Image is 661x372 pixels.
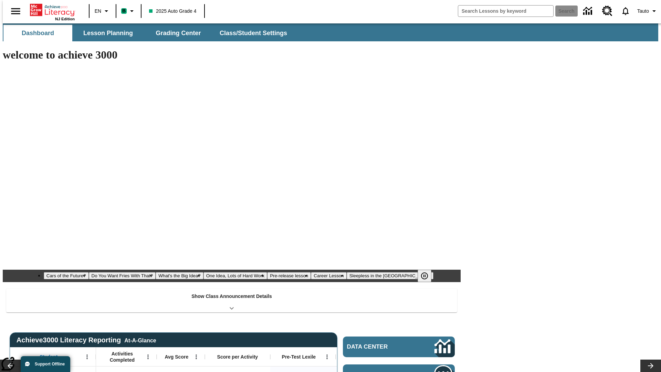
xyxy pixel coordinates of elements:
button: Slide 2 Do You Want Fries With That? [89,272,156,279]
div: SubNavbar [3,25,293,41]
button: Open Menu [82,352,92,362]
input: search field [458,6,553,17]
button: Pause [418,270,431,282]
button: Slide 4 One Idea, Lots of Hard Work [203,272,267,279]
button: Boost Class color is mint green. Change class color [118,5,139,17]
a: Resource Center, Will open in new tab [598,2,617,20]
span: Data Center [347,343,411,350]
span: Class/Student Settings [220,29,287,37]
button: Class/Student Settings [214,25,293,41]
button: Slide 7 Sleepless in the Animal Kingdom [347,272,434,279]
span: Achieve3000 Literacy Reporting [17,336,156,344]
div: Show Class Announcement Details [6,289,457,312]
span: Activities Completed [99,351,145,363]
span: Support Offline [35,362,65,366]
button: Lesson carousel, Next [640,360,661,372]
span: Grading Center [156,29,201,37]
span: Score per Activity [217,354,258,360]
button: Slide 6 Career Lesson [311,272,346,279]
button: Profile/Settings [634,5,661,17]
a: Data Center [579,2,598,21]
button: Language: EN, Select a language [92,5,114,17]
button: Open Menu [191,352,201,362]
span: NJ Edition [55,17,75,21]
button: Slide 5 Pre-release lesson [267,272,311,279]
span: Dashboard [22,29,54,37]
span: Tauto [637,8,649,15]
button: Open side menu [6,1,26,21]
p: Show Class Announcement Details [191,293,272,300]
span: B [122,7,126,15]
span: Student [40,354,57,360]
div: Pause [418,270,438,282]
button: Slide 1 Cars of the Future? [44,272,89,279]
span: EN [95,8,101,15]
button: Support Offline [21,356,70,372]
a: Data Center [343,337,455,357]
button: Open Menu [143,352,153,362]
span: Pre-Test Lexile [282,354,316,360]
button: Slide 3 What's the Big Idea? [156,272,203,279]
button: Lesson Planning [74,25,143,41]
button: Open Menu [322,352,332,362]
span: 2025 Auto Grade 4 [149,8,197,15]
button: Grading Center [144,25,213,41]
button: Dashboard [3,25,72,41]
div: Home [30,2,75,21]
span: Lesson Planning [83,29,133,37]
div: SubNavbar [3,23,658,41]
h1: welcome to achieve 3000 [3,49,461,61]
a: Home [30,3,75,17]
span: Avg Score [165,354,188,360]
div: At-A-Glance [124,336,156,344]
a: Notifications [617,2,634,20]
